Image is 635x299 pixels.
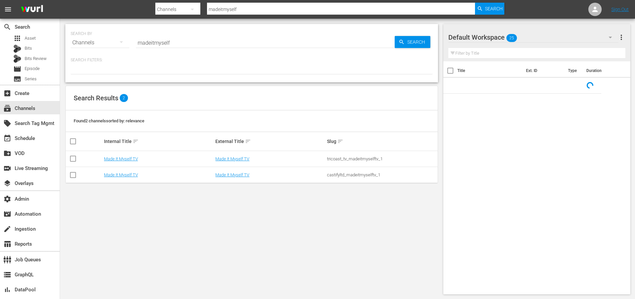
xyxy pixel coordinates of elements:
span: Create [3,89,11,97]
a: Made It Myself TV [215,156,249,161]
th: Type [564,61,582,80]
span: Search Results [74,94,118,102]
span: 25 [506,31,517,45]
span: sort [337,138,343,144]
span: sort [245,138,251,144]
span: Overlays [3,179,11,187]
div: castifyltd_madeitmyselftv_1 [327,172,437,177]
span: 2 [120,94,128,102]
span: Live Streaming [3,164,11,172]
button: Search [475,3,504,15]
a: Sign Out [611,7,629,12]
span: Series [25,76,37,82]
a: Made It Myself TV [104,156,138,161]
button: Search [395,36,430,48]
div: Internal Title [104,137,214,145]
span: Search [3,23,11,31]
div: Bits [13,45,21,53]
span: sort [133,138,139,144]
span: Admin [3,195,11,203]
div: Slug [327,137,437,145]
p: Search Filters: [71,57,433,63]
div: Default Workspace [448,28,618,47]
button: more_vert [617,29,625,45]
a: Made It Myself TV [215,172,249,177]
span: Found 2 channels sorted by: relevance [74,118,144,123]
span: Episode [25,65,40,72]
span: Asset [13,34,21,42]
span: VOD [3,149,11,157]
span: Search Tag Mgmt [3,119,11,127]
span: Bits Review [25,55,47,62]
div: External Title [215,137,325,145]
span: Search [405,36,430,48]
span: Bits [25,45,32,52]
span: Automation [3,210,11,218]
a: Made It Myself TV [104,172,138,177]
img: ans4CAIJ8jUAAAAAAAAAAAAAAAAAAAAAAAAgQb4GAAAAAAAAAAAAAAAAAAAAAAAAJMjXAAAAAAAAAAAAAAAAAAAAAAAAgAT5G... [16,2,48,17]
th: Ext. ID [522,61,564,80]
span: Reports [3,240,11,248]
span: Search [485,3,503,15]
span: Ingestion [3,225,11,233]
span: Job Queues [3,256,11,264]
span: Schedule [3,134,11,142]
span: DataPool [3,286,11,294]
th: Duration [582,61,622,80]
span: menu [4,5,12,13]
div: Bits Review [13,55,21,63]
div: Channels [71,33,129,52]
span: more_vert [617,33,625,41]
span: Channels [3,104,11,112]
span: Asset [25,35,36,42]
span: Series [13,75,21,83]
span: GraphQL [3,271,11,279]
span: Episode [13,65,21,73]
div: tricoast_tv_madeitmyselftv_1 [327,156,437,161]
th: Title [457,61,522,80]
